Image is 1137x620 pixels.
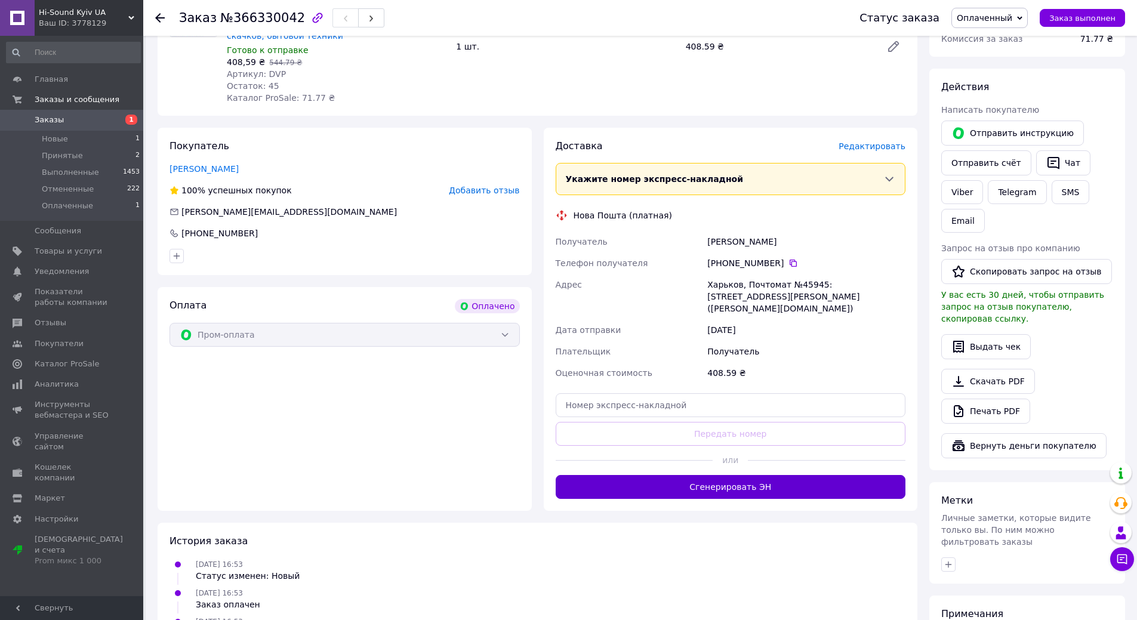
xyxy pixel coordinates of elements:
[35,115,64,125] span: Заказы
[556,347,611,356] span: Плательщик
[35,338,84,349] span: Покупатели
[227,57,265,67] span: 408,59 ₴
[556,325,621,335] span: Дата отправки
[227,69,286,79] span: Артикул: DVP
[42,134,68,144] span: Новые
[941,180,983,204] a: Viber
[941,495,973,506] span: Метки
[35,462,110,483] span: Кошелек компании
[681,38,877,55] div: 408.59 ₴
[227,81,279,91] span: Остаток: 45
[35,286,110,308] span: Показатели работы компании
[1040,9,1125,27] button: Заказ выполнен
[1080,34,1113,44] span: 71.77 ₴
[35,493,65,504] span: Маркет
[941,121,1084,146] button: Отправить инструкцию
[556,237,608,246] span: Получатель
[941,34,1023,44] span: Комиссия за заказ
[1052,180,1090,204] button: SMS
[127,184,140,195] span: 222
[1049,14,1116,23] span: Заказ выполнен
[35,246,102,257] span: Товары и услуги
[269,58,302,67] span: 544.79 ₴
[941,105,1039,115] span: Написать покупателю
[35,431,110,452] span: Управление сайтом
[42,184,94,195] span: Отмененные
[155,12,165,24] div: Вернуться назад
[455,299,519,313] div: Оплачено
[35,94,119,105] span: Заказы и сообщения
[941,334,1031,359] button: Выдать чек
[181,186,205,195] span: 100%
[449,186,519,195] span: Добавить отзыв
[566,174,744,184] span: Укажите номер экспресс-накладной
[859,12,939,24] div: Статус заказа
[941,81,989,92] span: Действия
[713,454,748,466] span: или
[35,226,81,236] span: Сообщения
[42,201,93,211] span: Оплаченные
[135,134,140,144] span: 1
[556,140,603,152] span: Доставка
[170,164,239,174] a: [PERSON_NAME]
[39,18,143,29] div: Ваш ID: 3778129
[988,180,1046,204] a: Telegram
[941,150,1031,175] button: Отправить счёт
[170,300,207,311] span: Оплата
[1036,150,1090,175] button: Чат
[196,589,243,597] span: [DATE] 16:53
[556,393,906,417] input: Номер экспресс-накладной
[6,42,141,63] input: Поиск
[35,359,99,369] span: Каталог ProSale
[941,290,1104,323] span: У вас есть 30 дней, чтобы отправить запрос на отзыв покупателю, скопировав ссылку.
[196,560,243,569] span: [DATE] 16:53
[705,362,908,384] div: 408.59 ₴
[941,259,1112,284] button: Скопировать запрос на отзыв
[227,7,429,41] a: Защитное реле напряжения в розетку 220В с дисплеем, цифровое, защита от перепадов, скачков, бытов...
[705,274,908,319] div: Харьков, Почтомат №45945: [STREET_ADDRESS][PERSON_NAME] ([PERSON_NAME][DOMAIN_NAME])
[35,534,123,567] span: [DEMOGRAPHIC_DATA] и счета
[556,258,648,268] span: Телефон получателя
[42,167,99,178] span: Выполненные
[556,475,906,499] button: Сгенерировать ЭН
[571,209,675,221] div: Нова Пошта (платная)
[196,570,300,582] div: Статус изменен: Новый
[882,35,905,58] a: Редактировать
[705,231,908,252] div: [PERSON_NAME]
[839,141,905,151] span: Редактировать
[941,433,1107,458] button: Вернуть деньги покупателю
[941,513,1091,547] span: Личные заметки, которые видите только вы. По ним можно фильтровать заказы
[556,368,653,378] span: Оценочная стоимость
[125,115,137,125] span: 1
[170,535,248,547] span: История заказа
[179,11,217,25] span: Заказ
[180,227,259,239] div: [PHONE_NUMBER]
[35,317,66,328] span: Отзывы
[451,38,680,55] div: 1 шт.
[941,243,1080,253] span: Запрос на отзыв про компанию
[35,556,123,566] div: Prom микс 1 000
[941,608,1003,619] span: Примечания
[941,399,1030,424] a: Печать PDF
[705,319,908,341] div: [DATE]
[705,341,908,362] div: Получатель
[35,266,89,277] span: Уведомления
[135,201,140,211] span: 1
[170,140,229,152] span: Покупатель
[35,74,68,85] span: Главная
[1110,547,1134,571] button: Чат с покупателем
[957,13,1012,23] span: Оплаченный
[941,369,1035,394] a: Скачать PDF
[35,399,110,421] span: Инструменты вебмастера и SEO
[227,45,309,55] span: Готово к отправке
[556,280,582,289] span: Адрес
[220,11,305,25] span: №366330042
[170,184,292,196] div: успешных покупок
[39,7,128,18] span: Hi-Sound Kyiv UA
[35,379,79,390] span: Аналитика
[35,514,78,525] span: Настройки
[181,207,397,217] span: [PERSON_NAME][EMAIL_ADDRESS][DOMAIN_NAME]
[135,150,140,161] span: 2
[196,599,260,610] div: Заказ оплачен
[123,167,140,178] span: 1453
